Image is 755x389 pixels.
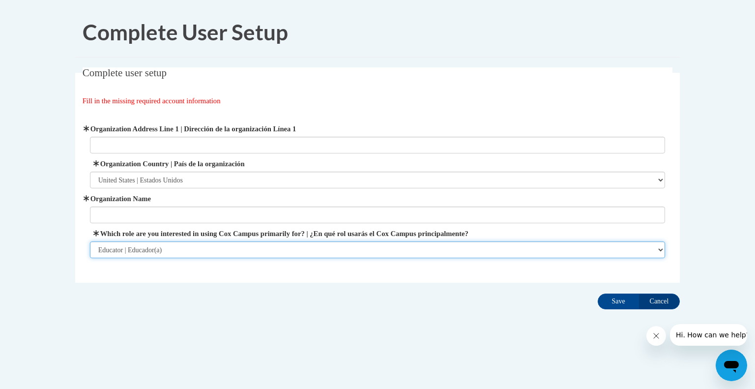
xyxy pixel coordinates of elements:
label: Organization Address Line 1 | Dirección de la organización Línea 1 [90,123,666,134]
label: Organization Name [90,193,666,204]
input: Cancel [639,294,680,309]
span: Fill in the missing required account information [83,97,221,105]
iframe: Button to launch messaging window [716,350,747,381]
iframe: Close message [646,326,666,346]
input: Metadata input [90,137,666,153]
label: Organization Country | País de la organización [90,158,666,169]
span: Complete User Setup [83,19,288,45]
span: Complete user setup [83,67,167,79]
span: Hi. How can we help? [6,7,80,15]
input: Save [598,294,639,309]
input: Metadata input [90,207,666,223]
label: Which role are you interested in using Cox Campus primarily for? | ¿En qué rol usarás el Cox Camp... [90,228,666,239]
iframe: Message from company [670,324,747,346]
